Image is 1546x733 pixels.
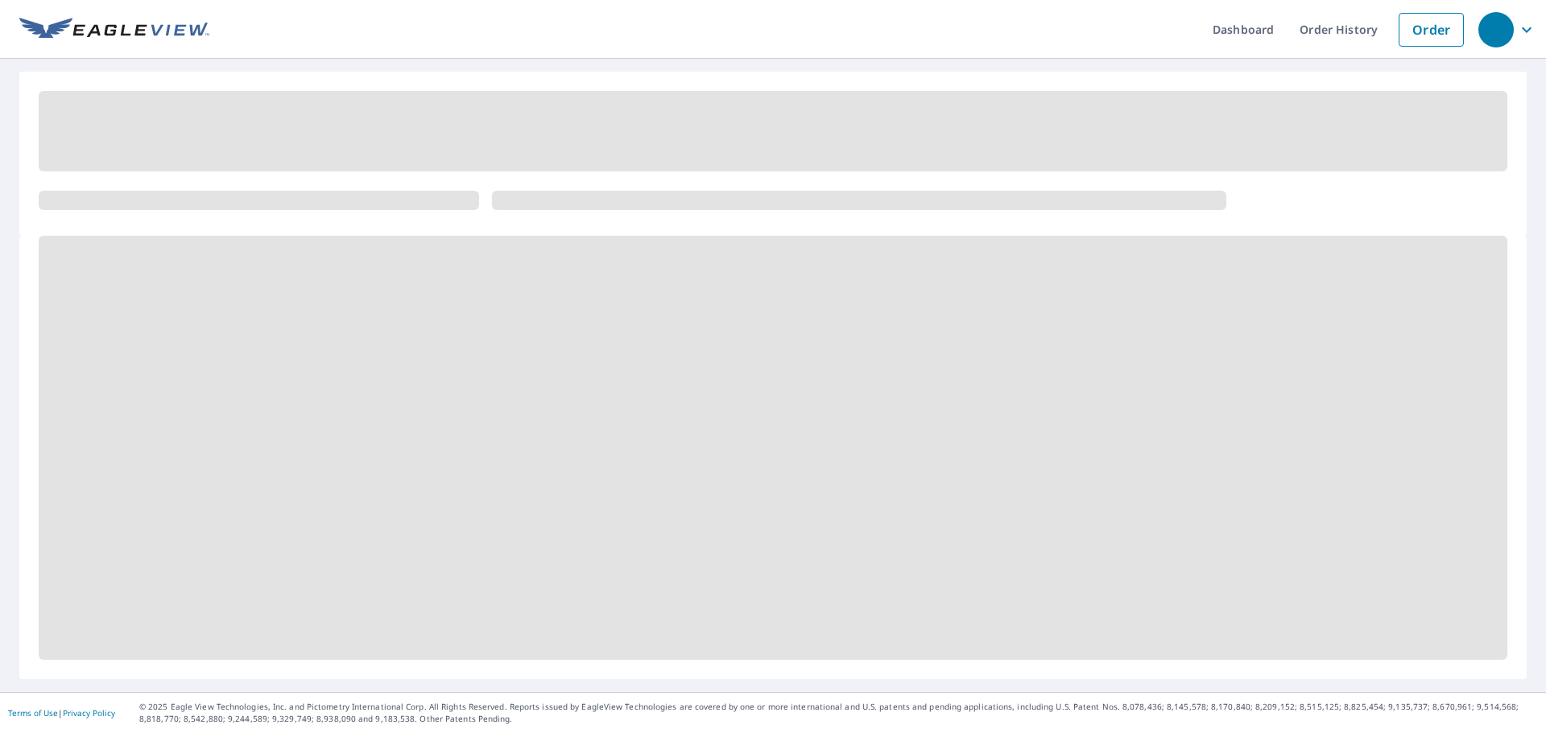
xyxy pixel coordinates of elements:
[139,701,1538,725] p: © 2025 Eagle View Technologies, Inc. and Pictometry International Corp. All Rights Reserved. Repo...
[19,18,209,42] img: EV Logo
[1399,13,1464,47] a: Order
[8,708,115,718] p: |
[63,707,115,719] a: Privacy Policy
[8,707,58,719] a: Terms of Use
